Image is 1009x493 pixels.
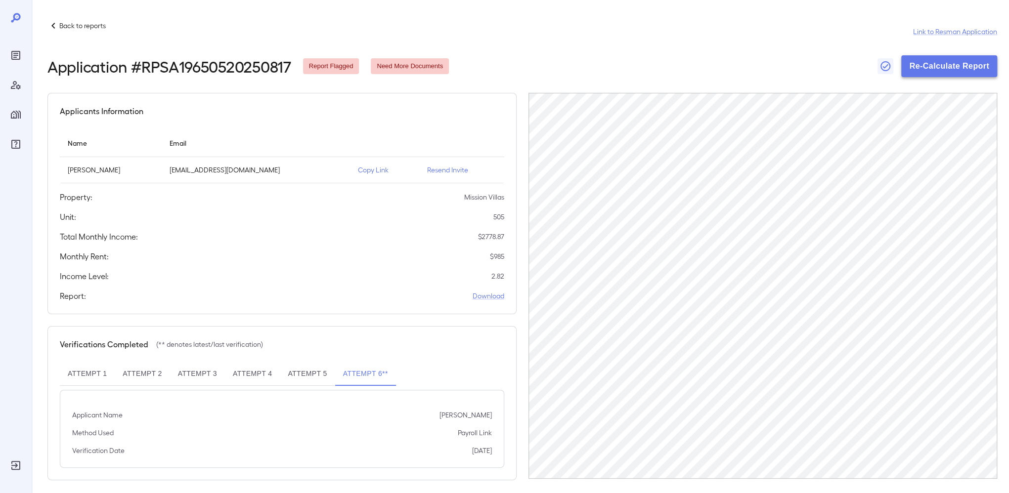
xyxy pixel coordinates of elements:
p: (** denotes latest/last verification) [156,339,263,349]
h5: Monthly Rent: [60,250,109,262]
h2: Application # RPSA19650520250817 [47,57,291,75]
th: Email [162,129,350,157]
p: [EMAIL_ADDRESS][DOMAIN_NAME] [170,165,342,175]
p: Copy Link [358,165,411,175]
h5: Unit: [60,211,76,223]
button: Attempt 2 [115,362,170,386]
p: [DATE] [472,446,492,455]
h5: Applicants Information [60,105,143,117]
p: Back to reports [59,21,106,31]
a: Download [473,291,504,301]
p: Method Used [72,428,114,438]
p: $ 985 [490,251,504,261]
button: Re-Calculate Report [901,55,997,77]
div: Reports [8,47,24,63]
button: Close Report [877,58,893,74]
span: Need More Documents [371,62,449,71]
div: Manage Properties [8,107,24,123]
button: Attempt 3 [170,362,225,386]
div: FAQ [8,136,24,152]
button: Attempt 5 [280,362,335,386]
button: Attempt 6** [335,362,396,386]
button: Attempt 4 [225,362,280,386]
h5: Property: [60,191,92,203]
h5: Income Level: [60,270,109,282]
th: Name [60,129,162,157]
p: Applicant Name [72,410,123,420]
p: [PERSON_NAME] [68,165,154,175]
div: Log Out [8,457,24,473]
p: 505 [493,212,504,222]
h5: Verifications Completed [60,338,148,350]
p: Resend Invite [427,165,496,175]
div: Manage Users [8,77,24,93]
p: Payroll Link [458,428,492,438]
span: Report Flagged [303,62,359,71]
p: Mission Villas [464,192,504,202]
p: 2.82 [491,271,504,281]
p: [PERSON_NAME] [439,410,492,420]
a: Link to Resman Application [913,27,997,37]
h5: Report: [60,290,86,302]
table: simple table [60,129,504,183]
h5: Total Monthly Income: [60,231,138,243]
p: $ 2778.87 [478,232,504,242]
p: Verification Date [72,446,125,455]
button: Attempt 1 [60,362,115,386]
